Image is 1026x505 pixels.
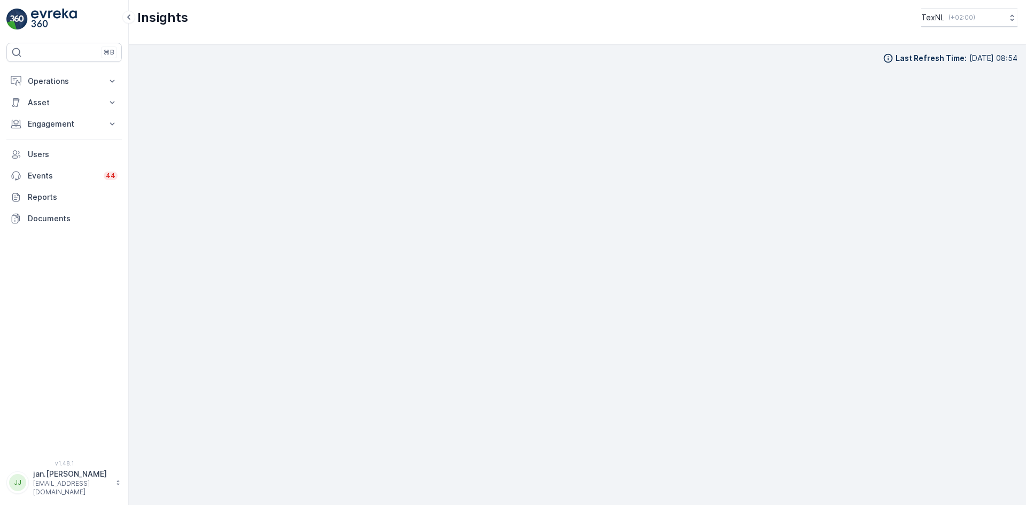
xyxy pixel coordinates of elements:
p: ( +02:00 ) [949,13,975,22]
p: Operations [28,76,100,87]
p: Asset [28,97,100,108]
p: Insights [137,9,188,26]
p: Reports [28,192,118,203]
p: Engagement [28,119,100,129]
button: TexNL(+02:00) [921,9,1017,27]
p: ⌘B [104,48,114,57]
p: [EMAIL_ADDRESS][DOMAIN_NAME] [33,479,110,496]
p: Events [28,170,97,181]
button: Operations [6,71,122,92]
p: TexNL [921,12,944,23]
p: Users [28,149,118,160]
p: [DATE] 08:54 [969,53,1017,64]
button: Engagement [6,113,122,135]
a: Events44 [6,165,122,187]
p: Last Refresh Time : [896,53,967,64]
a: Users [6,144,122,165]
span: v 1.48.1 [6,460,122,467]
p: jan.[PERSON_NAME] [33,469,110,479]
div: JJ [9,474,26,491]
img: logo [6,9,28,30]
a: Reports [6,187,122,208]
a: Documents [6,208,122,229]
p: 44 [106,172,115,180]
button: JJjan.[PERSON_NAME][EMAIL_ADDRESS][DOMAIN_NAME] [6,469,122,496]
p: Documents [28,213,118,224]
img: logo_light-DOdMpM7g.png [31,9,77,30]
button: Asset [6,92,122,113]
